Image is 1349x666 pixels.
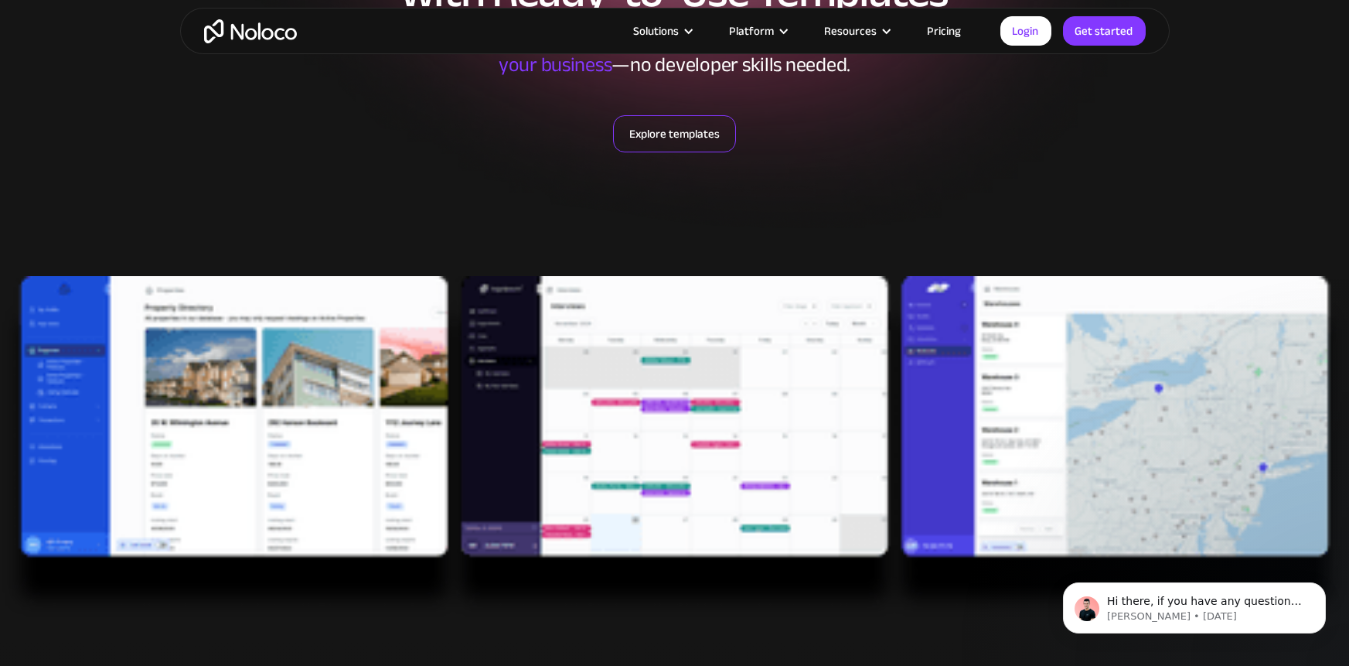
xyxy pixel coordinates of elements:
span: your business [499,46,612,84]
div: Resources [806,21,908,41]
a: home [204,19,297,43]
div: Solutions [634,21,680,41]
a: Pricing [908,21,981,41]
div: Save time by customizing to fit ‍ —no developer skills needed. [443,30,907,77]
div: Solutions [615,21,710,41]
div: Platform [730,21,775,41]
div: Resources [825,21,877,41]
iframe: Intercom notifications message [1040,550,1349,658]
a: Login [1000,16,1051,46]
a: Explore templates [613,115,736,152]
div: Platform [710,21,806,41]
a: Get started [1063,16,1146,46]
